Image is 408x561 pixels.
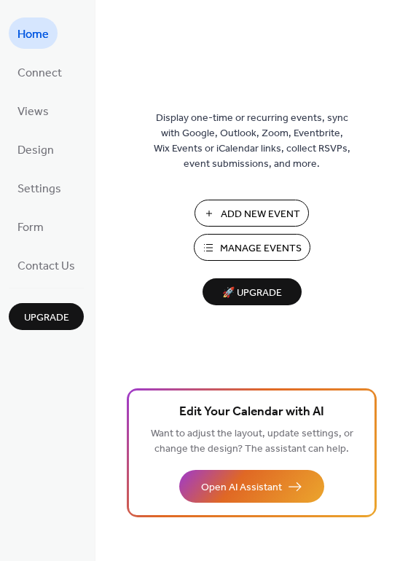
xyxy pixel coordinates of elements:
[151,424,353,459] span: Want to adjust the layout, update settings, or change the design? The assistant can help.
[211,283,293,303] span: 🚀 Upgrade
[17,255,75,278] span: Contact Us
[9,211,52,242] a: Form
[17,101,49,123] span: Views
[195,200,309,227] button: Add New Event
[17,23,49,46] span: Home
[179,470,324,503] button: Open AI Assistant
[9,56,71,87] a: Connect
[194,234,310,261] button: Manage Events
[9,249,84,280] a: Contact Us
[17,62,62,85] span: Connect
[179,402,324,423] span: Edit Your Calendar with AI
[9,95,58,126] a: Views
[221,207,300,222] span: Add New Event
[201,480,282,495] span: Open AI Assistant
[9,17,58,49] a: Home
[17,178,61,200] span: Settings
[9,133,63,165] a: Design
[220,241,302,256] span: Manage Events
[24,310,69,326] span: Upgrade
[17,139,54,162] span: Design
[17,216,44,239] span: Form
[9,172,70,203] a: Settings
[9,303,84,330] button: Upgrade
[154,111,350,172] span: Display one-time or recurring events, sync with Google, Outlook, Zoom, Eventbrite, Wix Events or ...
[203,278,302,305] button: 🚀 Upgrade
